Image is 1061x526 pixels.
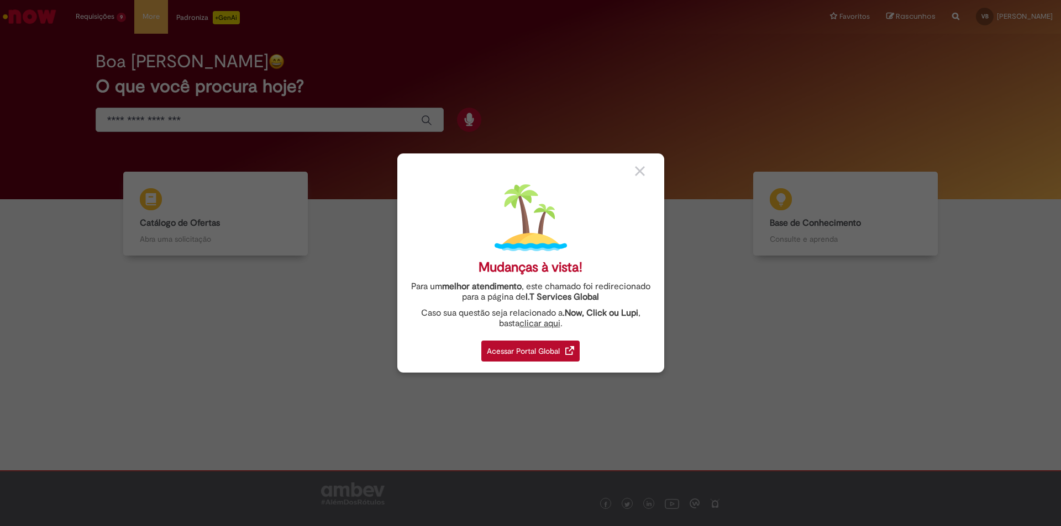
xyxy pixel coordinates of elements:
[479,259,582,275] div: Mudanças à vista!
[526,285,599,302] a: I.T Services Global
[406,281,656,302] div: Para um , este chamado foi redirecionado para a página de
[565,346,574,355] img: redirect_link.png
[442,281,522,292] strong: melhor atendimento
[481,341,580,362] div: Acessar Portal Global
[635,166,645,176] img: close_button_grey.png
[481,334,580,362] a: Acessar Portal Global
[495,182,567,254] img: island.png
[406,308,656,329] div: Caso sua questão seja relacionado a , basta .
[563,307,638,318] strong: .Now, Click ou Lupi
[519,312,560,329] a: clicar aqui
